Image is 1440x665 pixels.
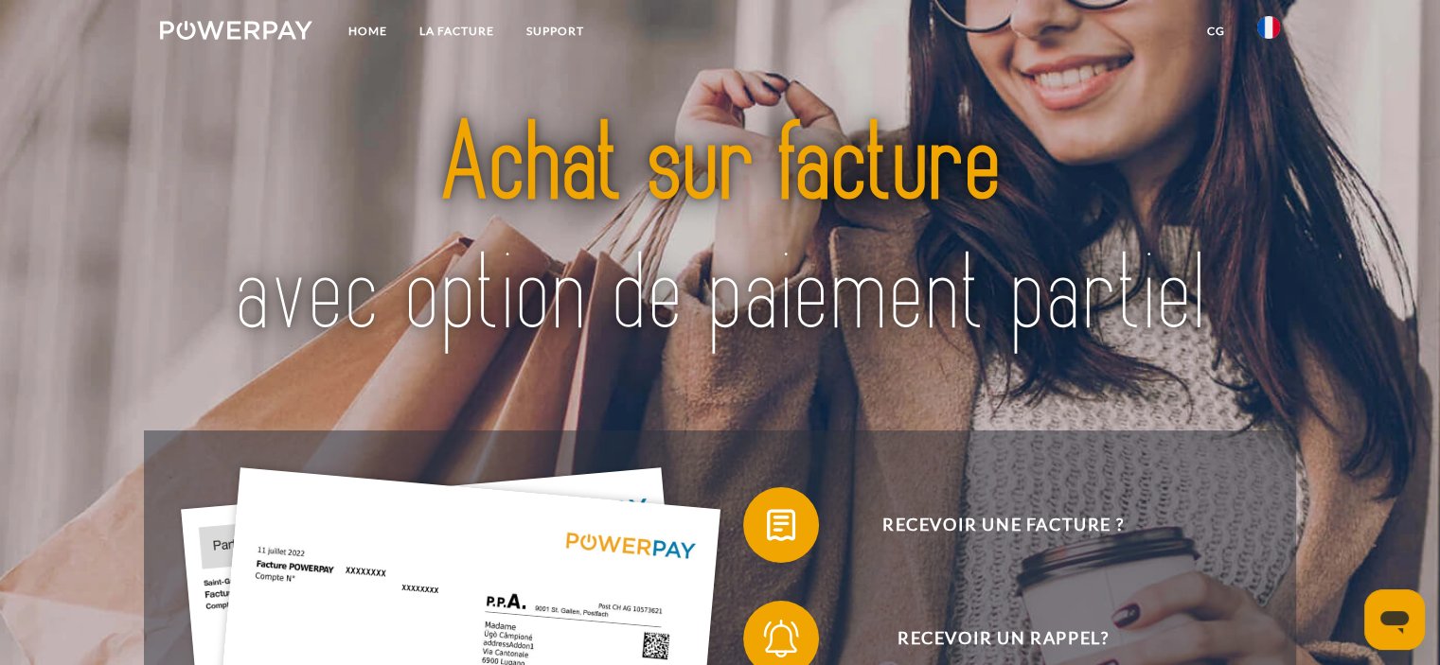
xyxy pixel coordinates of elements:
[332,14,403,48] a: Home
[510,14,600,48] a: Support
[403,14,510,48] a: LA FACTURE
[1364,589,1425,650] iframe: Bouton de lancement de la fenêtre de messagerie
[160,21,312,40] img: logo-powerpay-white.svg
[743,487,1236,563] button: Recevoir une facture ?
[771,487,1235,563] span: Recevoir une facture ?
[757,501,805,549] img: qb_bill.svg
[757,615,805,662] img: qb_bell.svg
[215,66,1224,394] img: title-powerpay_fr.svg
[1191,14,1241,48] a: CG
[1257,16,1280,39] img: fr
